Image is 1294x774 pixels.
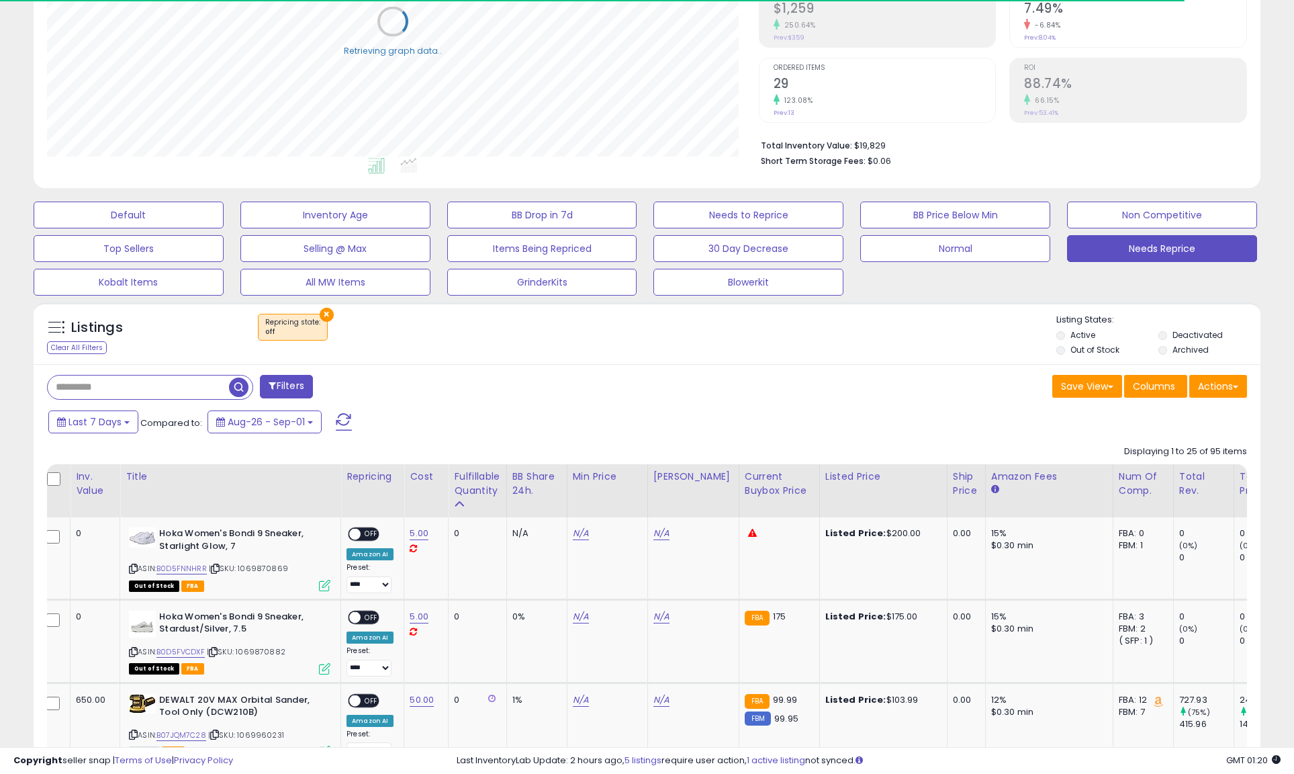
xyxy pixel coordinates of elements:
[13,754,62,767] strong: Copyright
[346,563,394,593] div: Preset:
[1179,635,1234,647] div: 0
[653,610,669,623] a: N/A
[1240,611,1294,623] div: 0
[774,1,996,19] h2: $1,259
[953,527,975,540] div: 0.00
[991,484,999,496] small: Amazon Fees.
[774,712,798,725] span: 99.95
[747,754,805,767] a: 1 active listing
[34,202,224,228] button: Default
[1172,329,1223,341] label: Deactivated
[1124,375,1187,398] button: Columns
[410,470,443,484] div: Cost
[207,646,285,657] span: | SKU: 1069870882
[1179,552,1234,564] div: 0
[991,470,1107,484] div: Amazon Fees
[346,730,394,760] div: Preset:
[1067,202,1257,228] button: Non Competitive
[68,415,122,429] span: Last 7 Days
[1024,1,1246,19] h2: 7.49%
[1179,527,1234,540] div: 0
[410,527,428,540] a: 5.00
[76,527,109,540] div: 0
[1119,470,1168,498] div: Num of Comp.
[209,563,288,574] span: | SKU: 1069870869
[207,411,322,433] button: Aug-26 - Sep-01
[454,611,496,623] div: 0
[991,611,1103,623] div: 15%
[346,632,394,644] div: Amazon AI
[34,269,224,296] button: Kobalt Items
[573,610,589,623] a: N/A
[761,155,866,167] b: Short Term Storage Fees:
[1024,64,1246,72] span: ROI
[1030,95,1059,105] small: 66.15%
[320,308,334,322] button: ×
[454,470,500,498] div: Fulfillable Quantity
[1119,694,1163,706] div: FBA: 12
[346,715,394,727] div: Amazon AI
[780,20,816,30] small: 250.64%
[825,610,886,623] b: Listed Price:
[1179,718,1234,730] div: 415.96
[156,730,206,741] a: B07JQM7C28
[156,646,205,658] a: B0D5FVCDXF
[1172,344,1209,355] label: Archived
[47,341,107,354] div: Clear All Filters
[1024,76,1246,94] h2: 88.74%
[953,611,975,623] div: 0.00
[745,611,770,626] small: FBA
[265,327,320,337] div: off
[410,610,428,623] a: 5.00
[76,694,109,706] div: 650.00
[346,470,398,484] div: Repricing
[573,693,589,707] a: N/A
[410,693,434,707] a: 50.00
[454,527,496,540] div: 0
[774,34,804,42] small: Prev: $359
[344,44,442,56] div: Retrieving graph data..
[761,140,852,151] b: Total Inventory Value:
[1240,540,1258,551] small: (0%)
[129,611,330,673] div: ASIN:
[48,411,138,433] button: Last 7 Days
[1133,380,1175,393] span: Columns
[174,754,233,767] a: Privacy Policy
[240,202,430,228] button: Inventory Age
[181,663,204,675] span: FBA
[774,76,996,94] h2: 29
[780,95,813,105] small: 123.08%
[1179,694,1234,706] div: 727.93
[1179,611,1234,623] div: 0
[573,470,642,484] div: Min Price
[573,527,589,540] a: N/A
[1119,635,1163,647] div: ( SFP: 1 )
[126,470,335,484] div: Title
[447,269,637,296] button: GrinderKits
[447,235,637,262] button: Items Being Repriced
[653,202,843,228] button: Needs to Reprice
[1030,20,1060,30] small: -6.84%
[129,527,330,590] div: ASIN:
[1024,34,1056,42] small: Prev: 8.04%
[860,202,1050,228] button: BB Price Below Min
[454,694,496,706] div: 0
[825,527,886,540] b: Listed Price:
[1188,707,1210,718] small: (75%)
[76,470,114,498] div: Inv. value
[1179,540,1198,551] small: (0%)
[1070,329,1095,341] label: Active
[745,694,770,709] small: FBA
[868,155,891,167] span: $0.06
[361,695,382,706] span: OFF
[745,470,814,498] div: Current Buybox Price
[346,646,394,677] div: Preset:
[512,470,561,498] div: BB Share 24h.
[625,754,661,767] a: 5 listings
[653,235,843,262] button: 30 Day Decrease
[825,527,937,540] div: $200.00
[115,754,172,767] a: Terms of Use
[761,136,1237,153] li: $19,829
[773,693,797,706] span: 99.99
[129,663,179,675] span: All listings that are currently out of stock and unavailable for purchase on Amazon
